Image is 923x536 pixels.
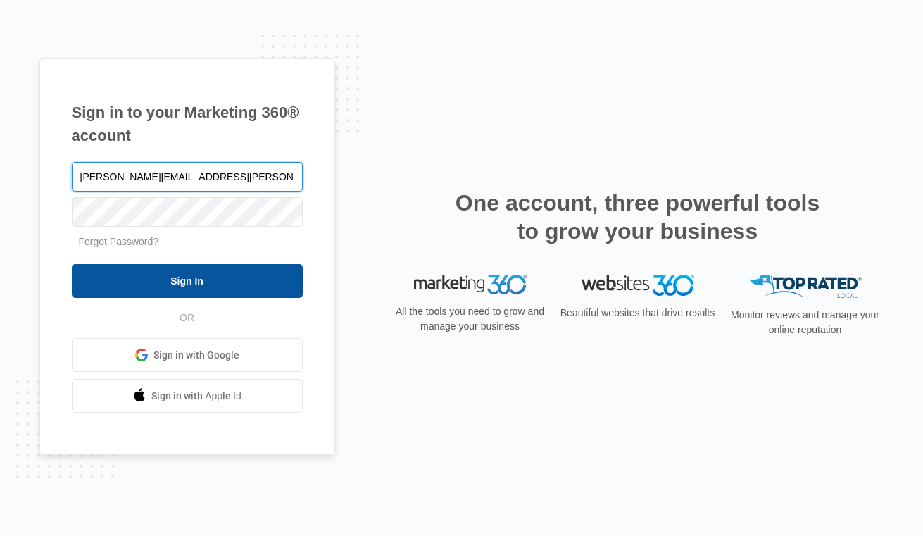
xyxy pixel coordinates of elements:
[79,236,159,247] a: Forgot Password?
[391,304,549,334] p: All the tools you need to grow and manage your business
[72,379,303,413] a: Sign in with Apple Id
[451,189,824,245] h2: One account, three powerful tools to grow your business
[151,389,241,404] span: Sign in with Apple Id
[72,101,303,147] h1: Sign in to your Marketing 360® account
[72,162,303,192] input: Email
[170,311,204,325] span: OR
[582,275,694,295] img: Websites 360
[72,264,303,298] input: Sign In
[153,348,239,363] span: Sign in with Google
[749,275,862,298] img: Top Rated Local
[72,338,303,372] a: Sign in with Google
[559,306,717,320] p: Beautiful websites that drive results
[414,275,527,294] img: Marketing 360
[727,308,884,337] p: Monitor reviews and manage your online reputation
